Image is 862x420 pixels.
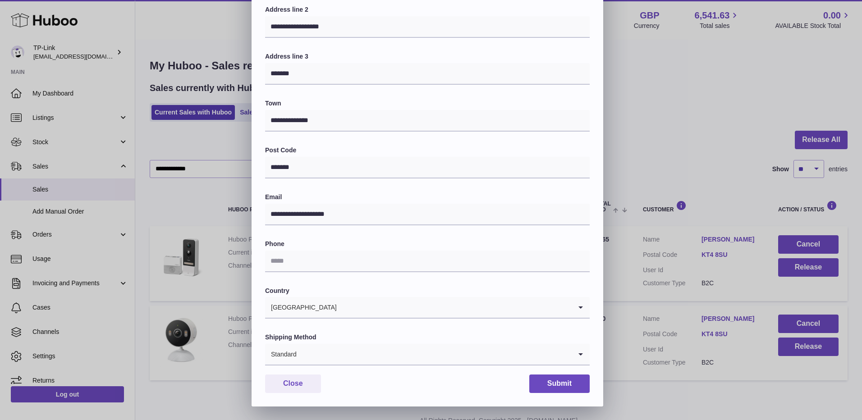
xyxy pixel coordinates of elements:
button: Submit [529,374,590,393]
label: Email [265,193,590,201]
input: Search for option [297,344,572,365]
div: Search for option [265,297,590,319]
button: Close [265,374,321,393]
label: Shipping Method [265,333,590,342]
label: Phone [265,240,590,248]
span: Standard [265,344,297,365]
label: Post Code [265,146,590,155]
label: Address line 2 [265,5,590,14]
div: Search for option [265,344,590,365]
span: [GEOGRAPHIC_DATA] [265,297,337,318]
label: Country [265,287,590,295]
label: Address line 3 [265,52,590,61]
input: Search for option [337,297,572,318]
label: Town [265,99,590,108]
